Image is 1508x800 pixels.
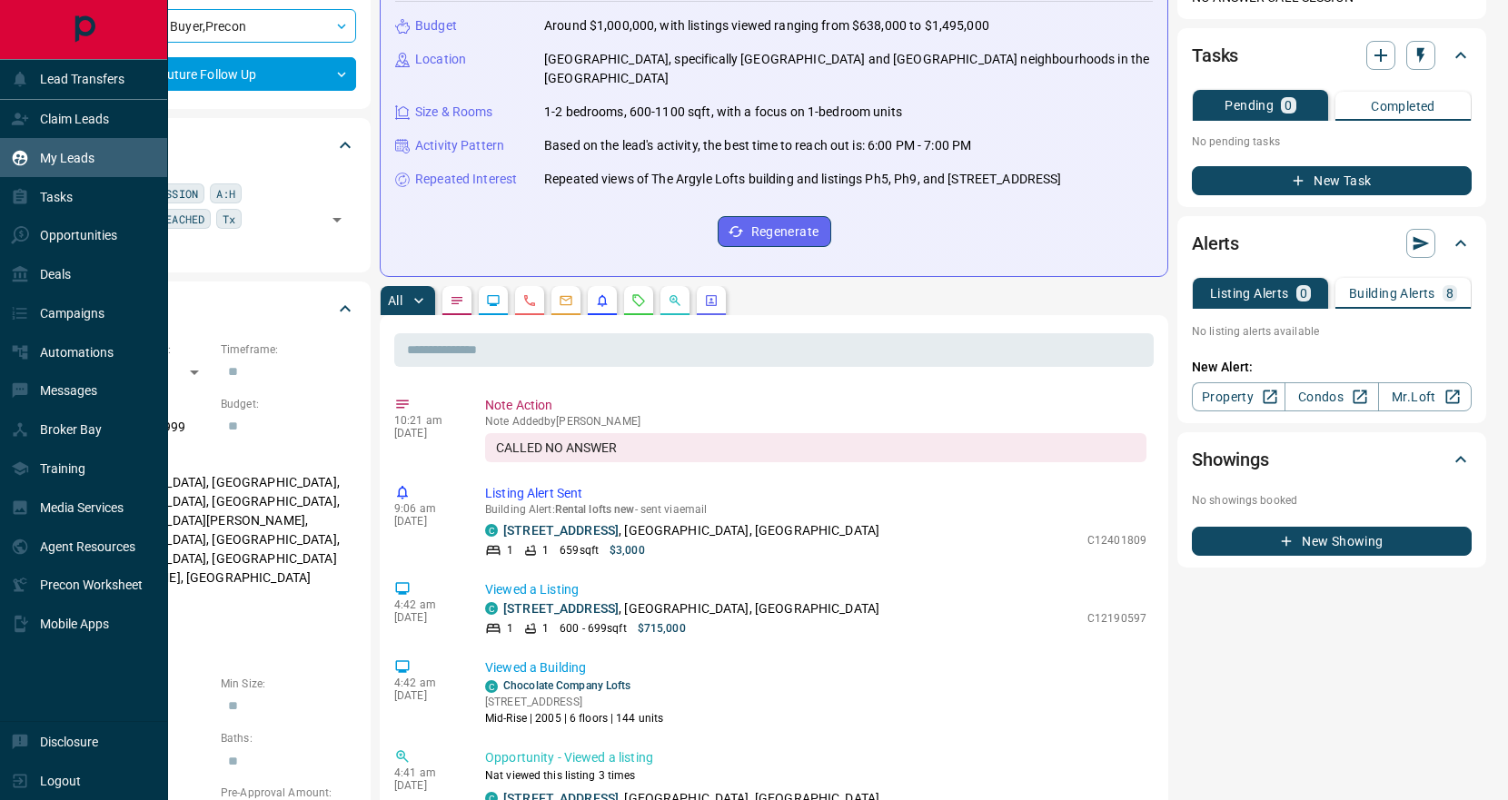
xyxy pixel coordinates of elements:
div: CALLED NO ANSWER [485,433,1146,462]
p: Viewed a Listing [485,580,1146,599]
p: Baths: [221,730,356,746]
h2: Alerts [1192,229,1239,258]
svg: Lead Browsing Activity [486,293,501,308]
p: [DATE] [394,611,458,624]
p: 9:06 am [394,502,458,515]
svg: Opportunities [668,293,682,308]
a: Condos [1285,382,1378,411]
p: Location [415,50,466,69]
p: Repeated views of The Argyle Lofts building and listings Ph5, Ph9, and [STREET_ADDRESS] [544,170,1061,189]
a: Property [1192,382,1285,411]
p: [DATE] [394,689,458,702]
p: 1-2 bedrooms, 600-1100 sqft, with a focus on 1-bedroom units [544,103,902,122]
div: Future Follow Up [76,57,356,91]
p: 4:42 am [394,598,458,611]
div: condos.ca [485,680,498,693]
p: 1 [507,620,513,637]
p: Min Size: [221,676,356,692]
p: Motivation: [76,621,356,637]
p: Based on the lead's activity, the best time to reach out is: 6:00 PM - 7:00 PM [544,136,971,155]
div: Tasks [1192,34,1472,77]
p: $715,000 [638,620,686,637]
p: $3,000 [610,542,645,558]
button: Open [324,207,350,232]
button: Regenerate [718,216,831,247]
p: 0 [1285,99,1292,112]
svg: Calls [522,293,537,308]
span: Tx [223,210,235,228]
p: Repeated Interest [415,170,517,189]
p: No listing alerts available [1192,323,1472,340]
p: 1 [542,620,549,637]
p: Size & Rooms [415,103,493,122]
p: 659 sqft [560,542,599,558]
p: Building Alert : - sent via email [485,503,1146,516]
p: Budget [415,16,457,35]
h2: Showings [1192,445,1269,474]
p: 1 [507,542,513,558]
p: [DATE] [394,515,458,528]
a: [STREET_ADDRESS] [503,523,619,538]
p: 8 [1446,287,1453,300]
p: , [GEOGRAPHIC_DATA], [GEOGRAPHIC_DATA] [503,521,879,540]
span: Rental lofts new [555,503,635,516]
p: 4:41 am [394,766,458,779]
p: [DATE] [394,427,458,440]
a: Chocolate Company Lofts [503,679,631,692]
div: Alerts [1192,222,1472,265]
p: Mid-Rise | 2005 | 6 floors | 144 units [485,710,663,726]
p: Note Action [485,396,1146,415]
p: Completed [1371,100,1435,113]
svg: Agent Actions [704,293,719,308]
p: Around $1,000,000, with listings viewed ranging from $638,000 to $1,495,000 [544,16,989,35]
p: No showings booked [1192,492,1472,509]
p: Opportunity - Viewed a listing [485,748,1146,767]
p: No pending tasks [1192,128,1472,155]
p: Nat viewed this listing 3 times [485,767,1146,784]
svg: Notes [450,293,464,308]
div: condos.ca [485,524,498,537]
p: Budget: [221,396,356,412]
p: Viewed a Building [485,658,1146,677]
p: 600 - 699 sqft [560,620,626,637]
p: 4:42 am [394,677,458,689]
p: All [388,294,402,307]
p: Note Added by [PERSON_NAME] [485,415,1146,428]
a: [STREET_ADDRESS] [503,601,619,616]
div: Buyer , Precon [76,9,356,43]
a: Mr.Loft [1378,382,1472,411]
p: New Alert: [1192,358,1472,377]
p: C12190597 [1087,610,1146,627]
p: , [GEOGRAPHIC_DATA], [GEOGRAPHIC_DATA] [503,599,879,618]
p: Areas Searched: [76,451,356,468]
p: Listing Alert Sent [485,484,1146,503]
p: Listing Alerts [1210,287,1289,300]
button: New Showing [1192,527,1472,556]
p: 10:21 am [394,414,458,427]
div: Tags [76,123,356,167]
p: Timeframe: [221,341,356,358]
svg: Emails [559,293,573,308]
div: Showings [1192,438,1472,481]
p: 1 [542,542,549,558]
p: [GEOGRAPHIC_DATA], specifically [GEOGRAPHIC_DATA] and [GEOGRAPHIC_DATA] neighbourhoods in the [GE... [544,50,1153,88]
p: 0 [1300,287,1307,300]
button: New Task [1192,166,1472,195]
h2: Tasks [1192,41,1238,70]
p: [GEOGRAPHIC_DATA], [GEOGRAPHIC_DATA], [GEOGRAPHIC_DATA], [GEOGRAPHIC_DATA], [GEOGRAPHIC_DATA][PER... [76,468,356,612]
p: [STREET_ADDRESS] [485,694,663,710]
p: C12401809 [1087,532,1146,548]
p: Activity Pattern [415,136,504,155]
div: condos.ca [485,602,498,615]
div: Criteria [76,287,356,331]
p: Pending [1225,99,1274,112]
span: A:H [216,184,235,202]
svg: Requests [631,293,646,308]
svg: Listing Alerts [595,293,610,308]
p: [DATE] [394,779,458,792]
p: Building Alerts [1349,287,1435,300]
